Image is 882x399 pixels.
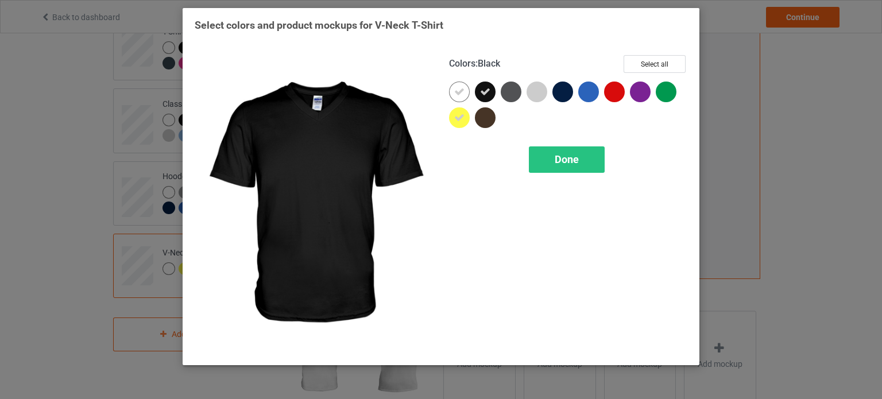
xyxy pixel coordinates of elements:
h4: : [449,58,500,70]
button: Select all [624,55,686,73]
span: Black [478,58,500,69]
span: Select colors and product mockups for V-Neck T-Shirt [195,19,443,31]
span: Colors [449,58,475,69]
span: Done [555,153,579,165]
img: regular.jpg [195,55,433,353]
